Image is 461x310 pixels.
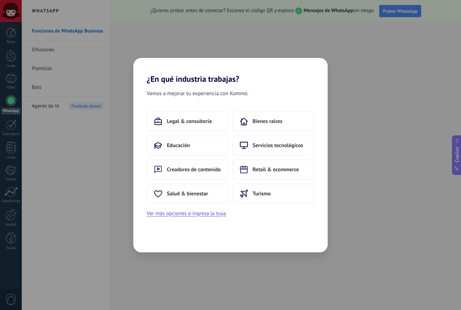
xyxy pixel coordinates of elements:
[167,118,212,125] span: Legal & consultoría
[233,160,314,180] button: Retail & ecommerce
[147,111,228,131] button: Legal & consultoría
[147,89,248,98] span: Vamos a mejorar tu experiencia con Kommo.
[253,166,299,173] span: Retail & ecommerce
[233,111,314,131] button: Bienes raíces
[167,190,208,197] span: Salud & bienestar
[233,135,314,156] button: Servicios tecnológicos
[167,166,221,173] span: Creadores de contenido
[167,142,190,149] span: Educación
[147,209,226,218] button: Ver más opciones o ingresa la tuya
[147,184,228,204] button: Salud & bienestar
[253,190,271,197] span: Turismo
[147,135,228,156] button: Educación
[253,118,282,125] span: Bienes raíces
[233,184,314,204] button: Turismo
[133,58,328,84] h2: ¿En qué industria trabajas?
[253,142,303,149] span: Servicios tecnológicos
[147,160,228,180] button: Creadores de contenido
